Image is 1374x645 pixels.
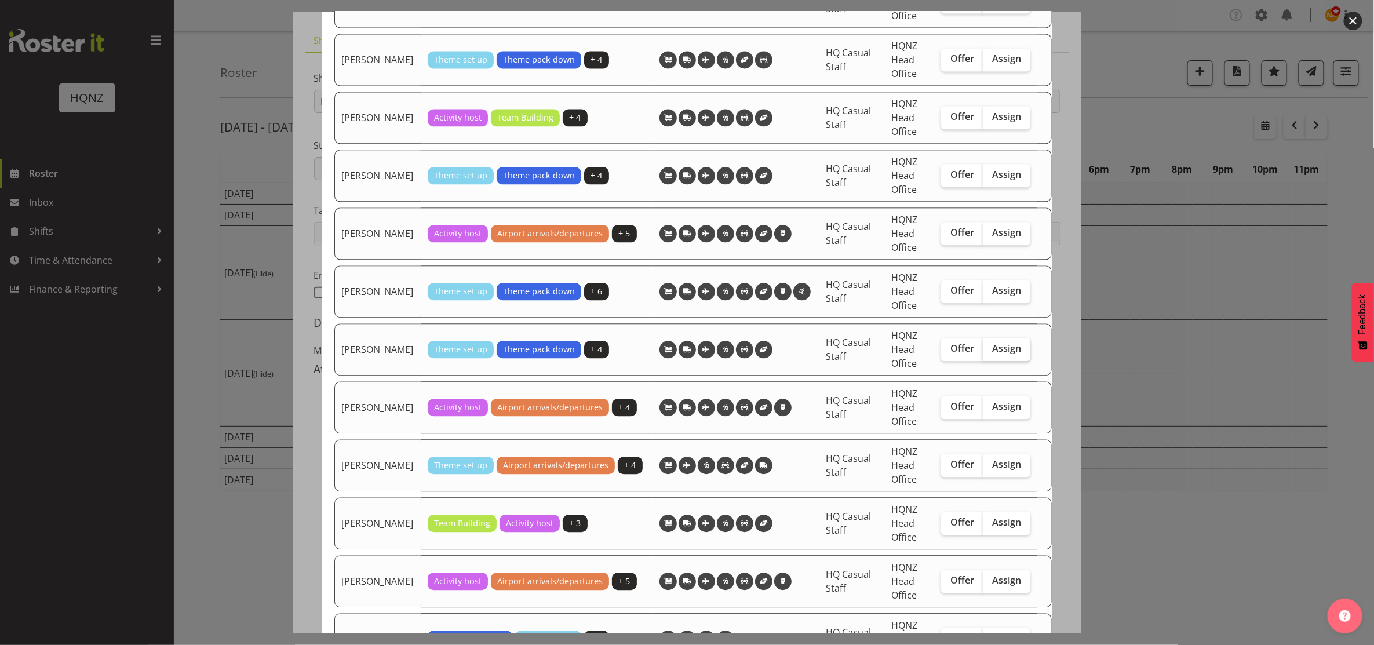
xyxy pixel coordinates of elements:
span: Assign [992,516,1021,528]
span: Theme pack down [503,285,575,298]
span: Offer [950,169,974,180]
span: Assign [992,632,1021,644]
span: + 4 [569,111,581,124]
span: Offer [950,632,974,644]
span: HQNZ Head Office [891,561,917,602]
span: Offer [950,227,974,238]
button: Feedback - Show survey [1352,283,1374,362]
span: Theme pack down [503,343,575,356]
span: Assign [992,285,1021,296]
span: HQNZ Head Office [891,445,917,486]
span: Theme pack down [503,53,575,66]
span: HQNZ Head Office [891,39,917,80]
td: [PERSON_NAME] [334,381,421,433]
td: [PERSON_NAME] [334,323,421,376]
span: Activity host [434,227,482,240]
span: Theme set up [434,53,487,66]
span: Assign [992,169,1021,180]
span: + 4 [624,459,636,472]
span: Theme set up [434,169,487,182]
span: Activity host [434,401,482,414]
td: [PERSON_NAME] [334,34,421,86]
span: HQ Casual Staff [826,162,872,189]
span: HQNZ Head Office [891,155,917,196]
span: Airport arrivals/departures [497,401,603,414]
span: Assign [992,111,1021,122]
span: Offer [950,400,974,412]
td: [PERSON_NAME] [334,497,421,549]
span: HQNZ Head Office [891,387,917,428]
span: Assign [992,574,1021,586]
span: HQ Casual Staff [826,510,872,537]
span: Airport arrivals/departures [503,459,608,472]
span: Team Building [434,517,490,530]
span: Theme set up [434,285,487,298]
span: Activity host [434,575,482,588]
span: HQ Casual Staff [826,394,872,421]
span: Assign [992,458,1021,470]
span: Activity host [434,111,482,124]
span: Offer [950,516,974,528]
span: + 5 [618,575,630,588]
td: [PERSON_NAME] [334,265,421,318]
span: HQ Casual Staff [826,452,872,479]
span: Feedback [1358,294,1368,335]
span: Assign [992,53,1021,64]
span: + 3 [569,517,581,530]
span: HQNZ Head Office [891,329,917,370]
span: + 4 [591,343,602,356]
td: [PERSON_NAME] [334,150,421,202]
span: + 4 [618,401,630,414]
span: Airport arrivals/departures [497,575,603,588]
span: Assign [992,342,1021,354]
span: Theme set up [434,459,487,472]
span: HQ Casual Staff [826,278,872,305]
span: Theme pack down [503,169,575,182]
span: + 4 [591,53,602,66]
span: HQNZ Head Office [891,271,917,312]
span: Airport arrivals/departures [497,227,603,240]
span: Offer [950,53,974,64]
span: + 5 [618,227,630,240]
span: HQNZ Head Office [891,503,917,544]
td: [PERSON_NAME] [334,92,421,144]
span: HQ Casual Staff [826,104,872,131]
span: HQ Casual Staff [826,568,872,595]
span: Assign [992,400,1021,412]
span: + 6 [591,285,602,298]
img: help-xxl-2.png [1339,610,1351,622]
span: Assign [992,227,1021,238]
span: + 4 [591,169,602,182]
span: Offer [950,342,974,354]
span: HQNZ Head Office [891,97,917,138]
span: HQNZ Head Office [891,213,917,254]
span: Theme set up [434,343,487,356]
span: HQ Casual Staff [826,336,872,363]
td: [PERSON_NAME] [334,207,421,260]
td: [PERSON_NAME] [334,439,421,491]
span: Activity host [506,517,553,530]
span: Offer [950,285,974,296]
span: Offer [950,458,974,470]
span: Team Building [497,111,553,124]
td: [PERSON_NAME] [334,555,421,607]
span: Offer [950,111,974,122]
span: HQ Casual Staff [826,46,872,73]
span: Offer [950,574,974,586]
span: HQ Casual Staff [826,220,872,247]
